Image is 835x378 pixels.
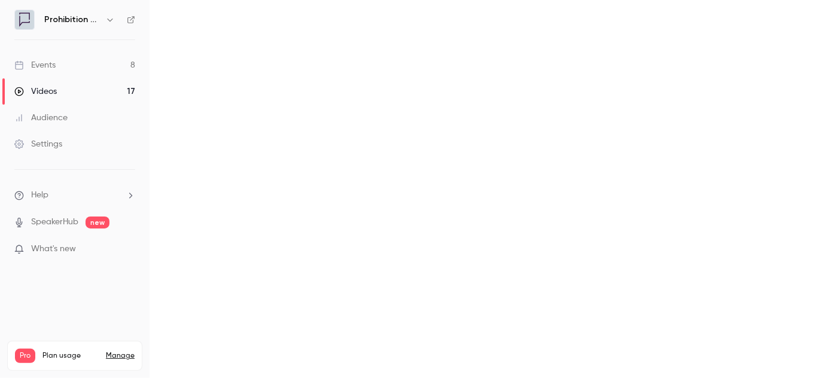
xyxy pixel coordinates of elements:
[31,216,78,228] a: SpeakerHub
[106,351,135,361] a: Manage
[14,86,57,97] div: Videos
[31,243,76,255] span: What's new
[14,138,62,150] div: Settings
[14,189,135,202] li: help-dropdown-opener
[15,349,35,363] span: Pro
[86,217,109,228] span: new
[14,59,56,71] div: Events
[14,112,68,124] div: Audience
[31,189,48,202] span: Help
[44,14,100,26] h6: Prohibition PR
[15,10,34,29] img: Prohibition PR
[42,351,99,361] span: Plan usage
